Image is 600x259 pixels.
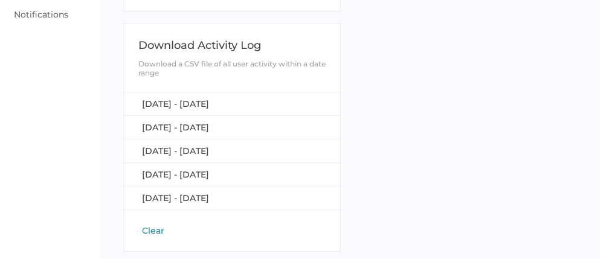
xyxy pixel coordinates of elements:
span: [DATE] - [DATE] [142,122,209,133]
a: Notifications [14,9,68,20]
button: Clear [138,225,168,237]
div: Download a CSV file of all user activity within a date range [138,59,326,77]
span: [DATE] - [DATE] [142,169,209,180]
span: [DATE] - [DATE] [142,145,209,156]
span: [DATE] - [DATE] [142,98,209,109]
span: [DATE] - [DATE] [142,193,209,203]
div: Download Activity Log [138,39,326,52]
